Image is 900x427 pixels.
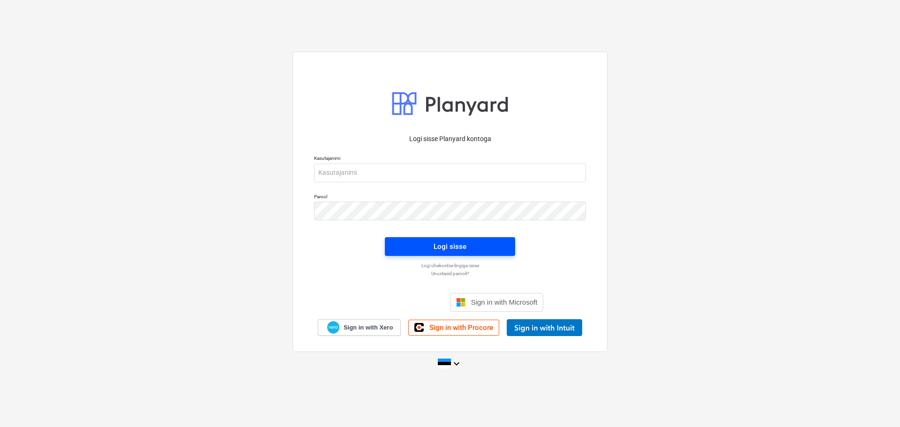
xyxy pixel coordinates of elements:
[853,382,900,427] div: Vestlusvidin
[429,323,493,332] span: Sign in with Procore
[314,155,586,163] p: Kasutajanimi
[344,323,393,332] span: Sign in with Xero
[352,292,447,313] iframe: Sign in with Google Button
[385,237,515,256] button: Logi sisse
[327,321,339,334] img: Xero logo
[314,194,586,202] p: Parool
[314,134,586,144] p: Logi sisse Planyard kontoga
[314,164,586,182] input: Kasutajanimi
[451,358,462,369] i: keyboard_arrow_down
[471,298,538,306] span: Sign in with Microsoft
[309,270,591,277] a: Unustasid parooli?
[456,298,465,307] img: Microsoft logo
[318,319,401,336] a: Sign in with Xero
[853,382,900,427] iframe: Chat Widget
[434,240,466,253] div: Logi sisse
[408,320,499,336] a: Sign in with Procore
[309,262,591,269] a: Logi ühekordse lingiga sisse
